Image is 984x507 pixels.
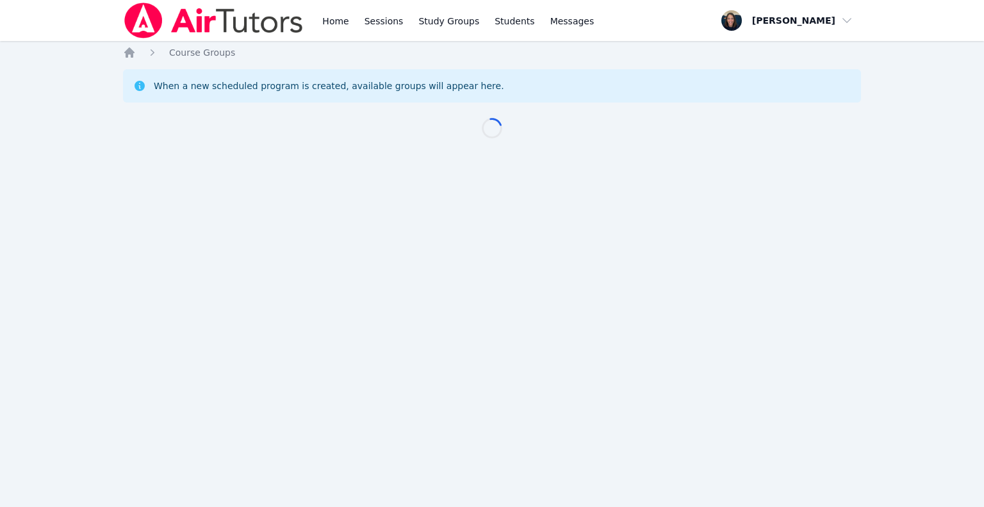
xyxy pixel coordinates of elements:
div: When a new scheduled program is created, available groups will appear here. [154,79,504,92]
span: Course Groups [169,47,235,58]
nav: Breadcrumb [123,46,861,59]
span: Messages [550,15,594,28]
a: Course Groups [169,46,235,59]
img: Air Tutors [123,3,304,38]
